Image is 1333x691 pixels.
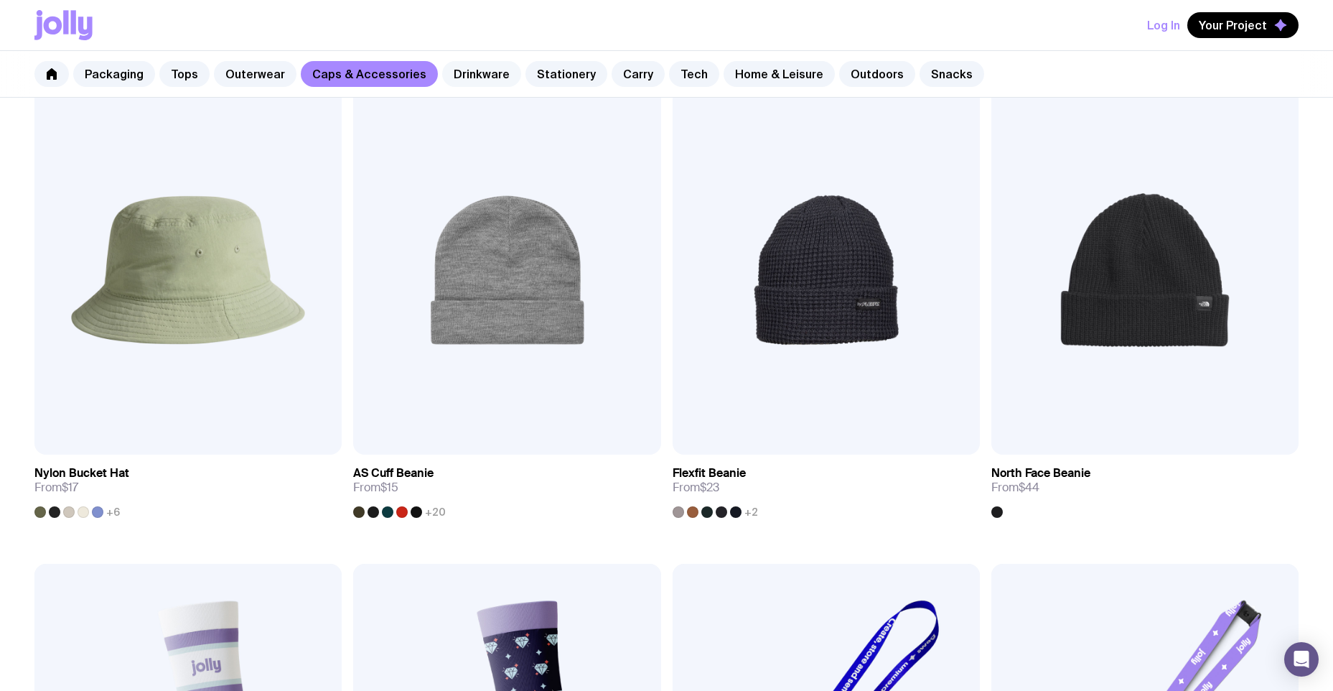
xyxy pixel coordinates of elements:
[301,61,438,87] a: Caps & Accessories
[159,61,210,87] a: Tops
[920,61,984,87] a: Snacks
[34,455,342,518] a: Nylon Bucket HatFrom$17+6
[73,61,155,87] a: Packaging
[62,480,78,495] span: $17
[724,61,835,87] a: Home & Leisure
[425,506,446,518] span: +20
[1199,18,1267,32] span: Your Project
[214,61,296,87] a: Outerwear
[673,466,746,481] h3: Flexfit Beanie
[669,61,719,87] a: Tech
[525,61,607,87] a: Stationery
[991,481,1039,495] span: From
[34,481,78,495] span: From
[353,466,434,481] h3: AS Cuff Beanie
[839,61,915,87] a: Outdoors
[380,480,398,495] span: $15
[1147,12,1180,38] button: Log In
[1019,480,1039,495] span: $44
[353,455,660,518] a: AS Cuff BeanieFrom$15+20
[744,506,758,518] span: +2
[353,481,398,495] span: From
[673,481,719,495] span: From
[34,466,129,481] h3: Nylon Bucket Hat
[991,466,1090,481] h3: North Face Beanie
[612,61,665,87] a: Carry
[106,506,120,518] span: +6
[442,61,521,87] a: Drinkware
[700,480,719,495] span: $23
[1187,12,1299,38] button: Your Project
[1284,642,1319,677] div: Open Intercom Messenger
[991,455,1299,518] a: North Face BeanieFrom$44
[673,455,980,518] a: Flexfit BeanieFrom$23+2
